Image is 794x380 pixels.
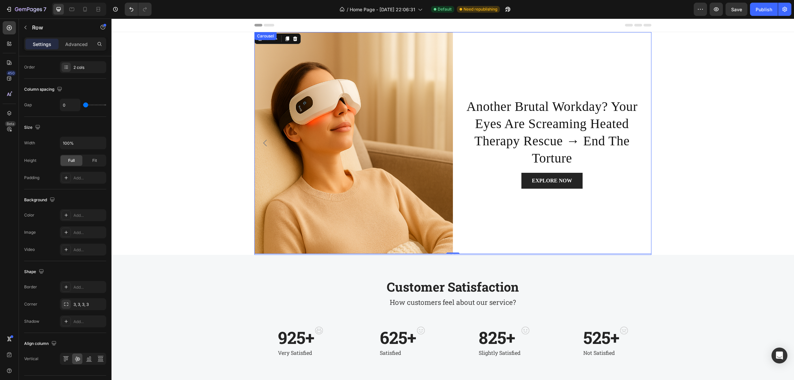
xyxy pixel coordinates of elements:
div: Add... [73,284,105,290]
div: Background [24,196,56,205]
button: Dot [343,235,344,236]
p: Not Satisfied [472,330,508,338]
div: Video [24,247,35,253]
img: Alt Image [143,14,341,235]
p: 825+ [367,309,409,329]
div: Add... [73,319,105,325]
p: 7 [43,5,46,13]
div: Shape [24,267,45,276]
p: Advanced [65,41,88,48]
div: Gap [24,102,32,108]
h2: Rich Text Editor. Editing area: main [341,79,540,149]
div: Vertical [24,356,38,362]
p: Row [32,24,88,31]
div: Align column [24,339,58,348]
button: Publish [750,3,778,16]
img: Alt Image [508,308,516,316]
input: Auto [60,99,80,111]
p: 525+ [472,309,508,329]
span: Home Page - [DATE] 22:06:31 [350,6,415,13]
span: Save [731,7,742,12]
p: Customer Satisfaction [144,261,539,276]
img: Alt Image [305,308,313,316]
span: Fit [92,158,97,164]
p: Slightly Satisfied [367,330,409,338]
div: Width [24,140,35,146]
div: Padding [24,175,39,181]
p: Very Satisfied [166,330,203,338]
button: Dot [339,235,340,236]
div: Beta [5,121,16,126]
p: Settings [33,41,51,48]
button: Carousel Back Arrow [148,119,159,130]
div: 2 cols [73,65,105,71]
img: Alt Image [410,308,418,316]
div: Add... [73,247,105,253]
div: 3, 3, 3, 3 [73,302,105,308]
span: Need republishing [463,6,497,12]
div: Open Intercom Messenger [772,348,787,363]
div: EXPLORE NOW [420,158,461,166]
div: Height [24,158,36,164]
p: 625+ [268,309,305,329]
div: Shadow [24,318,39,324]
div: Size [24,123,42,132]
div: Corner [24,301,37,307]
div: Color [24,212,34,218]
button: 7 [3,3,49,16]
p: 925+ [166,309,203,329]
div: Undo/Redo [125,3,152,16]
img: Alt Image [203,308,211,316]
div: Add... [73,175,105,181]
div: Column spacing [24,85,64,94]
div: Add... [73,213,105,218]
span: Default [438,6,452,12]
div: 450 [6,71,16,76]
div: Publish [756,6,772,13]
div: Carousel [144,15,164,21]
span: / [347,6,348,13]
div: Image [24,229,36,235]
p: another brutal workday? your eyes are screaming heated therapy rescue → end the torture [342,79,539,148]
div: Order [24,64,35,70]
div: Add... [73,230,105,236]
input: Auto [60,137,106,149]
div: Border [24,284,37,290]
p: How customers feel about our service? [144,279,539,289]
span: Full [68,158,75,164]
p: Satisfied [268,330,305,338]
button: Save [726,3,747,16]
iframe: Design area [111,19,794,380]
